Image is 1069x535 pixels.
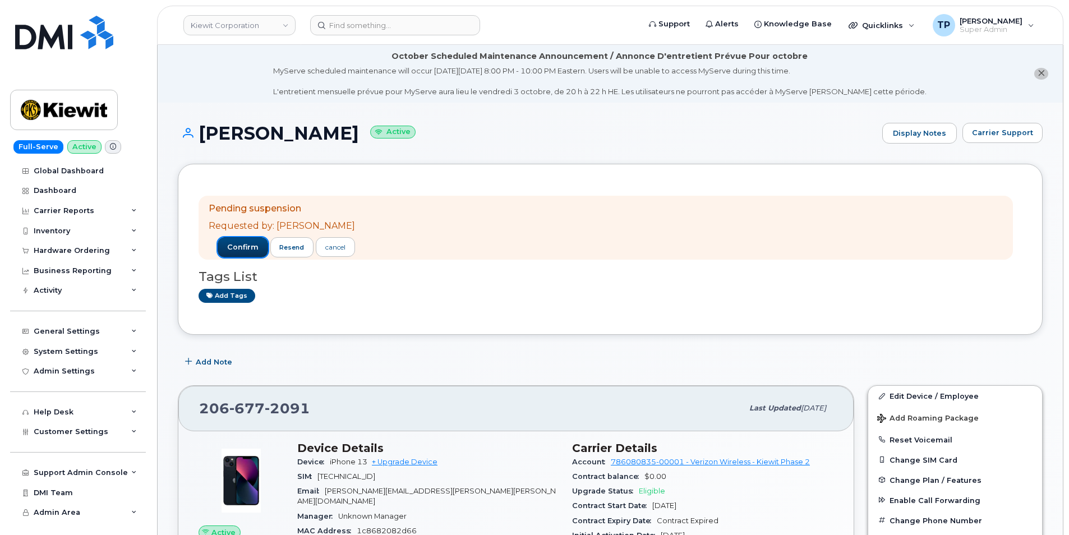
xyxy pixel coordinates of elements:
a: Add tags [199,289,255,303]
button: Change Plan / Features [868,470,1042,490]
img: image20231002-3703462-1ig824h.jpeg [208,447,275,514]
div: MyServe scheduled maintenance will occur [DATE][DATE] 8:00 PM - 10:00 PM Eastern. Users will be u... [273,66,927,97]
span: Eligible [639,487,665,495]
button: resend [270,237,314,257]
div: October Scheduled Maintenance Announcement / Annonce D'entretient Prévue Pour octobre [391,50,808,62]
button: Enable Call Forwarding [868,490,1042,510]
span: 1c8682082d66 [357,527,417,535]
span: Add Roaming Package [877,414,979,425]
span: Account [572,458,611,466]
h3: Carrier Details [572,441,833,455]
a: + Upgrade Device [372,458,437,466]
span: Contract Expiry Date [572,516,657,525]
span: Manager [297,512,338,520]
p: Requested by: [PERSON_NAME] [209,220,355,233]
button: close notification [1034,68,1048,80]
a: Display Notes [882,123,957,144]
span: $0.00 [644,472,666,481]
a: cancel [316,237,355,257]
h3: Device Details [297,441,559,455]
span: Contract Expired [657,516,718,525]
span: 2091 [265,400,310,417]
button: Add Note [178,352,242,372]
small: Active [370,126,416,139]
span: confirm [227,242,259,252]
button: Carrier Support [962,123,1043,143]
span: Last updated [749,404,801,412]
span: Device [297,458,330,466]
span: [DATE] [801,404,826,412]
span: 677 [229,400,265,417]
span: Add Note [196,357,232,367]
span: 206 [199,400,310,417]
iframe: Messenger Launcher [1020,486,1061,527]
span: iPhone 13 [330,458,367,466]
span: MAC Address [297,527,357,535]
div: cancel [325,242,345,252]
button: Add Roaming Package [868,406,1042,429]
span: [DATE] [652,501,676,510]
span: Contract Start Date [572,501,652,510]
p: Pending suspension [209,202,355,215]
span: Enable Call Forwarding [890,496,980,504]
button: Change Phone Number [868,510,1042,531]
span: Upgrade Status [572,487,639,495]
span: Contract balance [572,472,644,481]
span: SIM [297,472,317,481]
button: Reset Voicemail [868,430,1042,450]
button: Change SIM Card [868,450,1042,470]
h3: Tags List [199,270,1022,284]
span: Unknown Manager [338,512,407,520]
span: [PERSON_NAME][EMAIL_ADDRESS][PERSON_NAME][PERSON_NAME][DOMAIN_NAME] [297,487,556,505]
a: 786080835-00001 - Verizon Wireless - Kiewit Phase 2 [611,458,810,466]
span: Email [297,487,325,495]
h1: [PERSON_NAME] [178,123,877,143]
span: [TECHNICAL_ID] [317,472,375,481]
span: resend [279,243,304,252]
span: Carrier Support [972,127,1033,138]
button: confirm [218,237,268,257]
span: Change Plan / Features [890,476,982,484]
a: Edit Device / Employee [868,386,1042,406]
